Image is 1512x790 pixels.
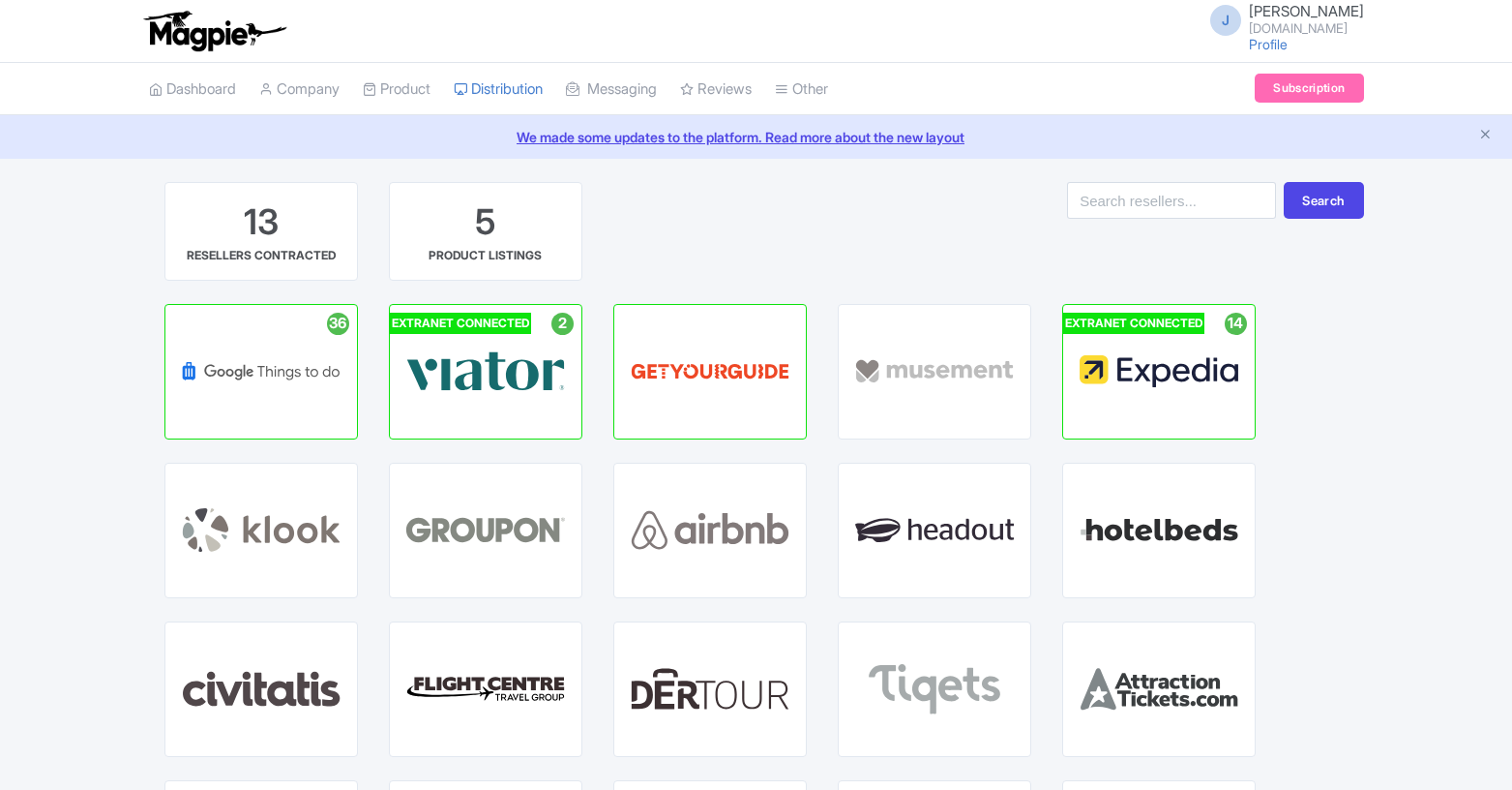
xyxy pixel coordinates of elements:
div: 5 [475,198,495,247]
a: 36 [164,304,358,440]
a: 5 PRODUCT LISTINGS [389,182,582,281]
img: logo-ab69f6fb50320c5b225c76a69d11143b.png [139,10,289,52]
a: Subscription [1255,74,1363,103]
a: 13 RESELLERS CONTRACTED [164,182,358,281]
span: J [1210,5,1241,36]
small: [DOMAIN_NAME] [1249,22,1364,35]
a: Messaging [566,63,657,116]
a: Other [775,63,828,116]
a: Dashboard [149,63,236,116]
button: Search [1284,182,1363,219]
span: [PERSON_NAME] [1249,2,1364,20]
a: Profile [1249,36,1288,52]
a: EXTRANET CONNECTED 14 [1062,304,1256,440]
a: We made some updates to the platform. Read more about the new layout [12,127,1500,147]
button: Close announcement [1478,125,1493,147]
a: Distribution [454,63,543,116]
div: 13 [244,198,279,247]
a: Product [363,63,430,116]
a: Reviews [680,63,752,116]
div: RESELLERS CONTRACTED [187,247,336,264]
a: Company [259,63,340,116]
input: Search resellers... [1067,182,1276,219]
a: J [PERSON_NAME] [DOMAIN_NAME] [1199,4,1364,35]
div: PRODUCT LISTINGS [429,247,542,264]
a: EXTRANET CONNECTED 2 [389,304,582,440]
